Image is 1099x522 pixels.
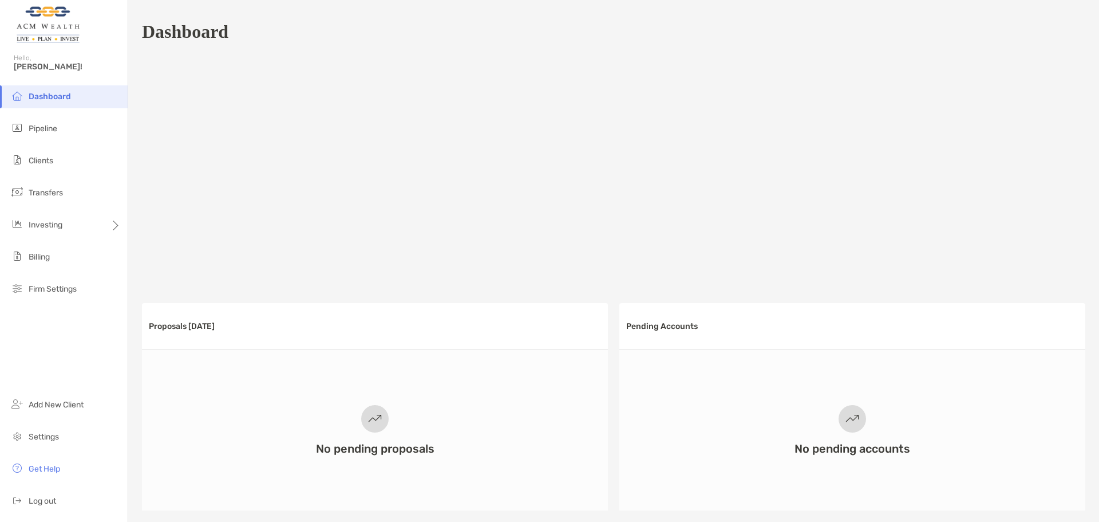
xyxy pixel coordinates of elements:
img: logout icon [10,493,24,507]
h1: Dashboard [142,21,228,42]
span: Transfers [29,188,63,198]
img: add_new_client icon [10,397,24,411]
span: [PERSON_NAME]! [14,62,121,72]
h3: No pending accounts [794,442,910,456]
img: billing icon [10,249,24,263]
img: transfers icon [10,185,24,199]
img: pipeline icon [10,121,24,135]
span: Investing [29,220,62,230]
span: Firm Settings [29,284,77,294]
h3: Proposals [DATE] [149,321,215,331]
img: settings icon [10,429,24,443]
span: Settings [29,432,59,442]
span: Log out [29,496,56,506]
span: Clients [29,156,53,166]
h3: No pending proposals [316,442,434,456]
span: Add New Client [29,400,84,410]
span: Get Help [29,464,60,474]
img: Zoe Logo [14,5,82,46]
img: firm-settings icon [10,281,24,295]
img: dashboard icon [10,89,24,103]
img: get-help icon [10,461,24,475]
h3: Pending Accounts [626,321,698,331]
span: Pipeline [29,124,57,134]
span: Dashboard [29,92,71,101]
img: investing icon [10,217,24,231]
span: Billing [29,252,50,262]
img: clients icon [10,153,24,167]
